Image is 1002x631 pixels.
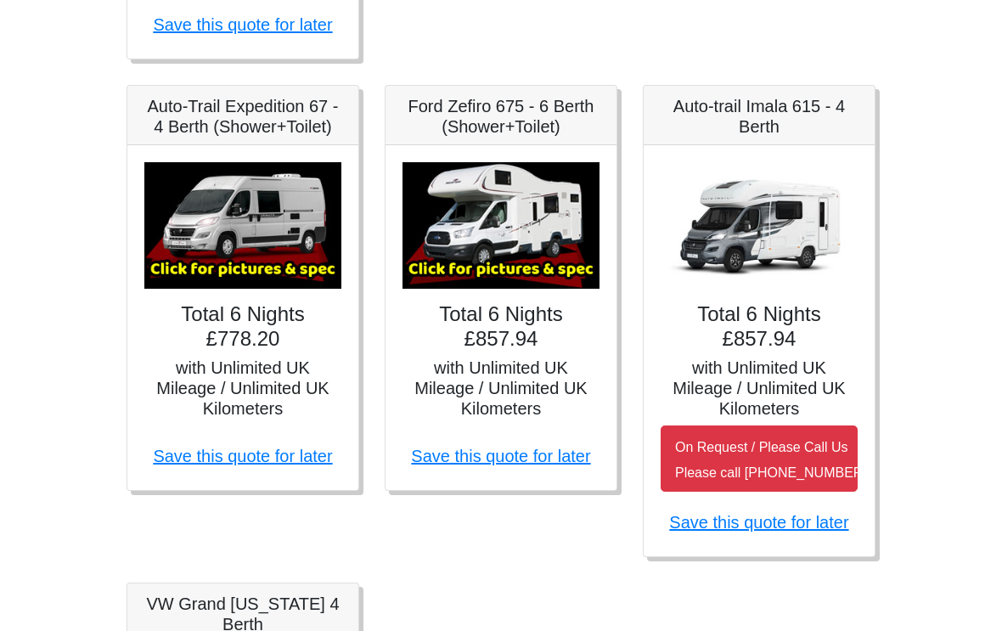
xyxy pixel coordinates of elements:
[402,96,600,137] h5: Ford Zefiro 675 - 6 Berth (Shower+Toilet)
[661,302,858,352] h4: Total 6 Nights £857.94
[153,447,332,465] a: Save this quote for later
[402,358,600,419] h5: with Unlimited UK Mileage / Unlimited UK Kilometers
[144,302,341,352] h4: Total 6 Nights £778.20
[402,302,600,352] h4: Total 6 Nights £857.94
[661,162,858,289] img: Auto-trail Imala 615 - 4 Berth
[669,513,848,532] a: Save this quote for later
[661,425,858,492] button: On Request / Please Call UsPlease call [PHONE_NUMBER]
[153,15,332,34] a: Save this quote for later
[661,358,858,419] h5: with Unlimited UK Mileage / Unlimited UK Kilometers
[144,96,341,137] h5: Auto-Trail Expedition 67 - 4 Berth (Shower+Toilet)
[675,440,867,480] small: On Request / Please Call Us Please call [PHONE_NUMBER]
[411,447,590,465] a: Save this quote for later
[661,96,858,137] h5: Auto-trail Imala 615 - 4 Berth
[144,358,341,419] h5: with Unlimited UK Mileage / Unlimited UK Kilometers
[144,162,341,289] img: Auto-Trail Expedition 67 - 4 Berth (Shower+Toilet)
[402,162,600,289] img: Ford Zefiro 675 - 6 Berth (Shower+Toilet)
